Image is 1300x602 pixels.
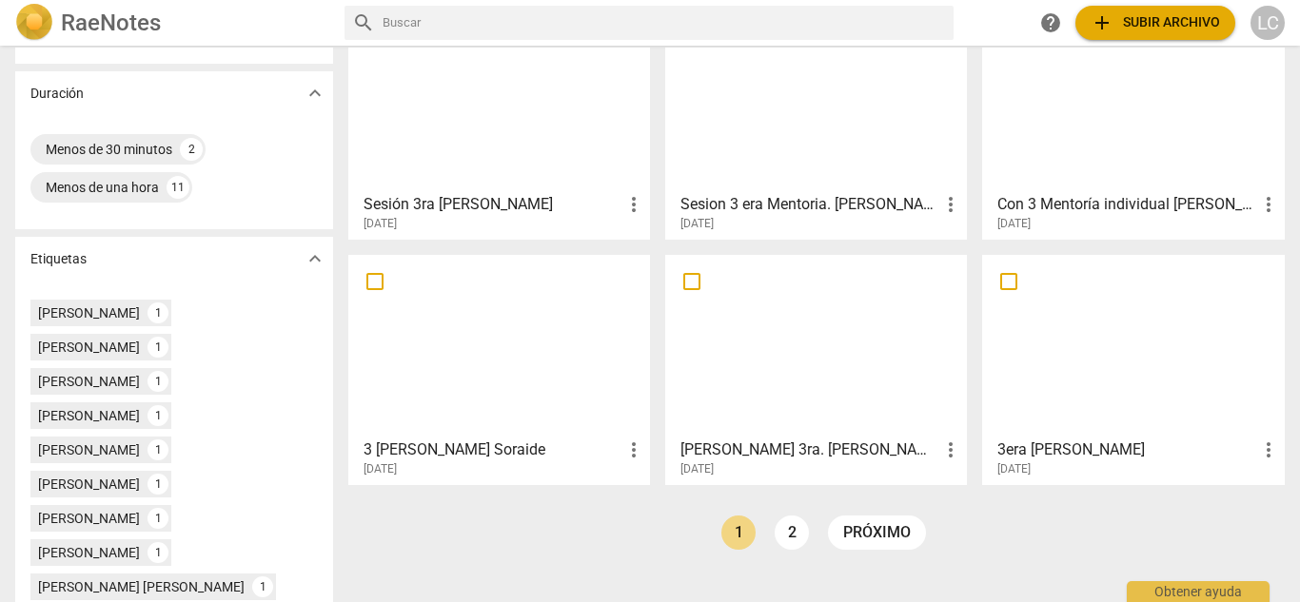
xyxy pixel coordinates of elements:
div: 1 [148,474,168,495]
div: Menos de una hora [46,178,159,197]
a: Con 3 Mentoría individual [PERSON_NAME][DATE] [989,16,1277,231]
h2: RaeNotes [61,10,161,36]
button: Mostrar más [301,244,329,273]
a: [PERSON_NAME] 3ra. [PERSON_NAME][DATE] [672,262,960,476]
button: Subir [1075,6,1235,40]
a: Obtener ayuda [1034,6,1068,40]
button: LC [1251,6,1285,40]
span: Subir archivo [1091,11,1220,34]
a: Sesion 3 era Mentoria. [PERSON_NAME][DATE] [672,16,960,231]
span: more_vert [939,438,962,461]
div: 1 [148,439,168,460]
span: more_vert [622,438,645,461]
div: [PERSON_NAME] [38,338,140,357]
img: Logo [15,4,53,42]
input: Buscar [383,8,947,38]
span: expand_more [304,82,326,105]
span: search [352,11,375,34]
h3: Sesion 3 era Mentoria. Maria Mercedes [680,193,939,216]
div: [PERSON_NAME] [38,509,140,528]
a: Sesión 3ra [PERSON_NAME][DATE] [355,16,643,231]
p: Duración [30,84,84,104]
span: help [1039,11,1062,34]
a: Page 1 is your current page [721,515,756,550]
h3: Con 3 Mentoría individual Iva Carabetta [997,193,1256,216]
span: [DATE] [680,461,714,477]
span: more_vert [1257,438,1280,461]
a: LogoRaeNotes [15,4,329,42]
span: more_vert [939,193,962,216]
div: [PERSON_NAME] [38,475,140,494]
h3: 3 Mentoria graciela Soraide [364,438,622,461]
span: [DATE] [364,461,397,477]
span: [DATE] [997,216,1031,232]
span: [DATE] [364,216,397,232]
div: 1 [148,371,168,392]
span: more_vert [1257,193,1280,216]
div: 1 [148,405,168,426]
div: [PERSON_NAME] [PERSON_NAME] [38,577,245,596]
h3: 3era Mentoria- Viviana [997,438,1256,461]
div: 2 [180,138,203,161]
div: 11 [167,176,189,199]
div: [PERSON_NAME] [38,372,140,391]
button: Mostrar más [301,79,329,107]
a: 3era [PERSON_NAME][DATE] [989,262,1277,476]
div: 1 [252,576,273,597]
span: add [1091,11,1113,34]
div: 1 [148,508,168,529]
span: more_vert [622,193,645,216]
div: 1 [148,542,168,563]
div: [PERSON_NAME] [38,303,140,322]
a: próximo [828,515,926,550]
div: [PERSON_NAME] [38,543,140,562]
span: expand_more [304,247,326,270]
div: [PERSON_NAME] [38,440,140,459]
a: 3 [PERSON_NAME] Soraide[DATE] [355,262,643,476]
p: Etiquetas [30,249,87,269]
span: [DATE] [997,461,1031,477]
h3: Cynthia 3ra. Mentoría [680,438,939,461]
a: Page 2 [775,515,809,550]
h3: Sesión 3ra mentoría Hoty [364,193,622,216]
div: 1 [148,337,168,358]
div: 1 [148,302,168,323]
div: Menos de 30 minutos [46,140,172,159]
span: [DATE] [680,216,714,232]
div: Obtener ayuda [1127,581,1270,602]
div: [PERSON_NAME] [38,406,140,425]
